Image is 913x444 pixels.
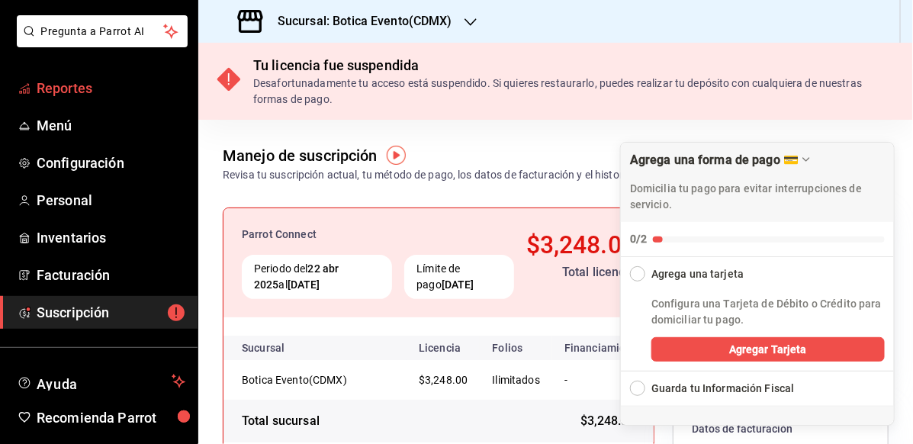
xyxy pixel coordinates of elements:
span: Ayuda [37,372,166,391]
span: Pregunta a Parrot AI [41,24,164,40]
span: $3,248.00 [580,412,635,430]
span: Menú [37,115,185,136]
h3: Sucursal: Botica Evento(CDMX) [265,12,452,31]
p: Domicilia tu pago para evitar interrupciones de servicio. [630,181,885,213]
div: Sucursal [242,342,326,354]
div: Revisa tu suscripción actual, tu método de pago, los datos de facturación y el historial de pagos. [223,167,684,183]
span: Recomienda Parrot [37,407,185,428]
div: Periodo del al [242,255,392,299]
p: Configura una Tarjeta de Débito o Crédito para domiciliar tu pago. [651,296,885,328]
span: Datos de facturación [692,422,870,436]
td: Ilimitados [480,360,552,400]
strong: [DATE] [288,278,320,291]
button: Expand Checklist [621,372,894,406]
span: Suscripción [37,302,185,323]
div: Agrega una forma de pago 💳 [630,153,799,167]
span: Reportes [37,78,185,98]
div: Parrot Connect [242,227,514,243]
div: Total sucursal [242,412,320,430]
div: Drag to move checklist [621,143,894,222]
th: Financiamiento [552,336,654,360]
div: Tu licencia fue suspendida [253,55,895,76]
div: Agrega una tarjeta [651,266,744,282]
div: Botica Evento(CDMX) [242,372,394,388]
div: Guarda tu Información Fiscal [651,381,795,397]
img: Tooltip marker [387,146,406,165]
button: Collapse Checklist [621,257,894,282]
div: Desafortunadamente tu acceso está suspendido. Si quieres restaurarlo, puedes realizar tu depósito... [253,76,895,108]
td: - [552,360,654,400]
div: Límite de pago [404,255,514,299]
span: Agregar Tarjeta [729,342,807,358]
button: Agregar Tarjeta [651,337,885,362]
th: Folios [480,336,552,360]
strong: [DATE] [442,278,474,291]
div: Agrega una forma de pago 💳 [620,142,895,426]
span: Configuración [37,153,185,173]
th: Licencia [407,336,480,360]
span: Facturación [37,265,185,285]
div: 0/2 [630,231,647,247]
button: Collapse Checklist [621,143,894,256]
a: Pregunta a Parrot AI [11,34,188,50]
span: Personal [37,190,185,211]
button: Pregunta a Parrot AI [17,15,188,47]
span: Inventarios [37,227,185,248]
span: $3,248.00 [526,230,635,259]
div: Manejo de suscripción [223,144,378,167]
span: $3,248.00 [419,374,468,386]
div: Total licencia [526,263,635,282]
